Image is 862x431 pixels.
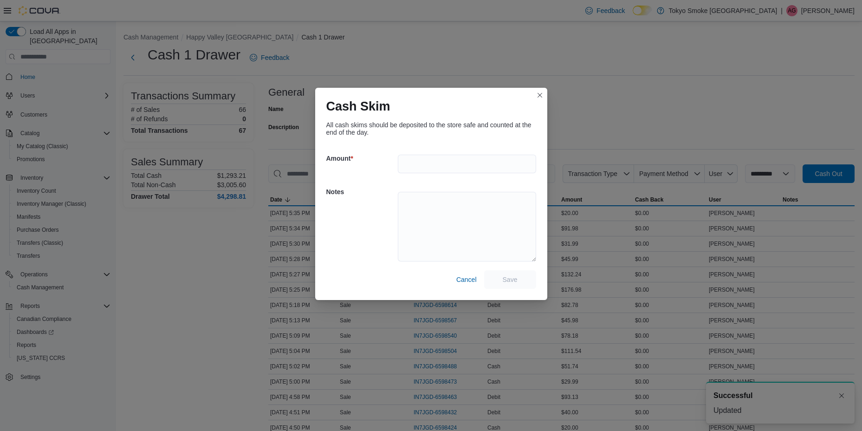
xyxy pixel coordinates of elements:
[326,149,396,168] h5: Amount
[456,275,477,284] span: Cancel
[534,90,545,101] button: Closes this modal window
[503,275,518,284] span: Save
[326,121,536,136] div: All cash skims should be deposited to the store safe and counted at the end of the day.
[484,270,536,289] button: Save
[453,270,480,289] button: Cancel
[326,99,390,114] h1: Cash Skim
[326,183,396,201] h5: Notes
